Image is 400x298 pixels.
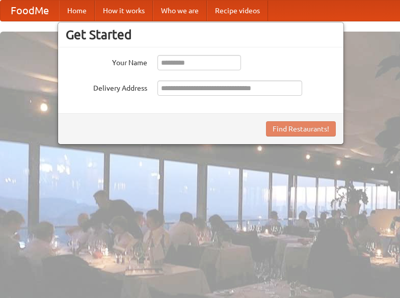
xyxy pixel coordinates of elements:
[95,1,153,21] a: How it works
[207,1,268,21] a: Recipe videos
[1,1,59,21] a: FoodMe
[153,1,207,21] a: Who we are
[266,121,336,137] button: Find Restaurants!
[66,80,147,93] label: Delivery Address
[66,55,147,68] label: Your Name
[59,1,95,21] a: Home
[66,27,336,42] h3: Get Started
